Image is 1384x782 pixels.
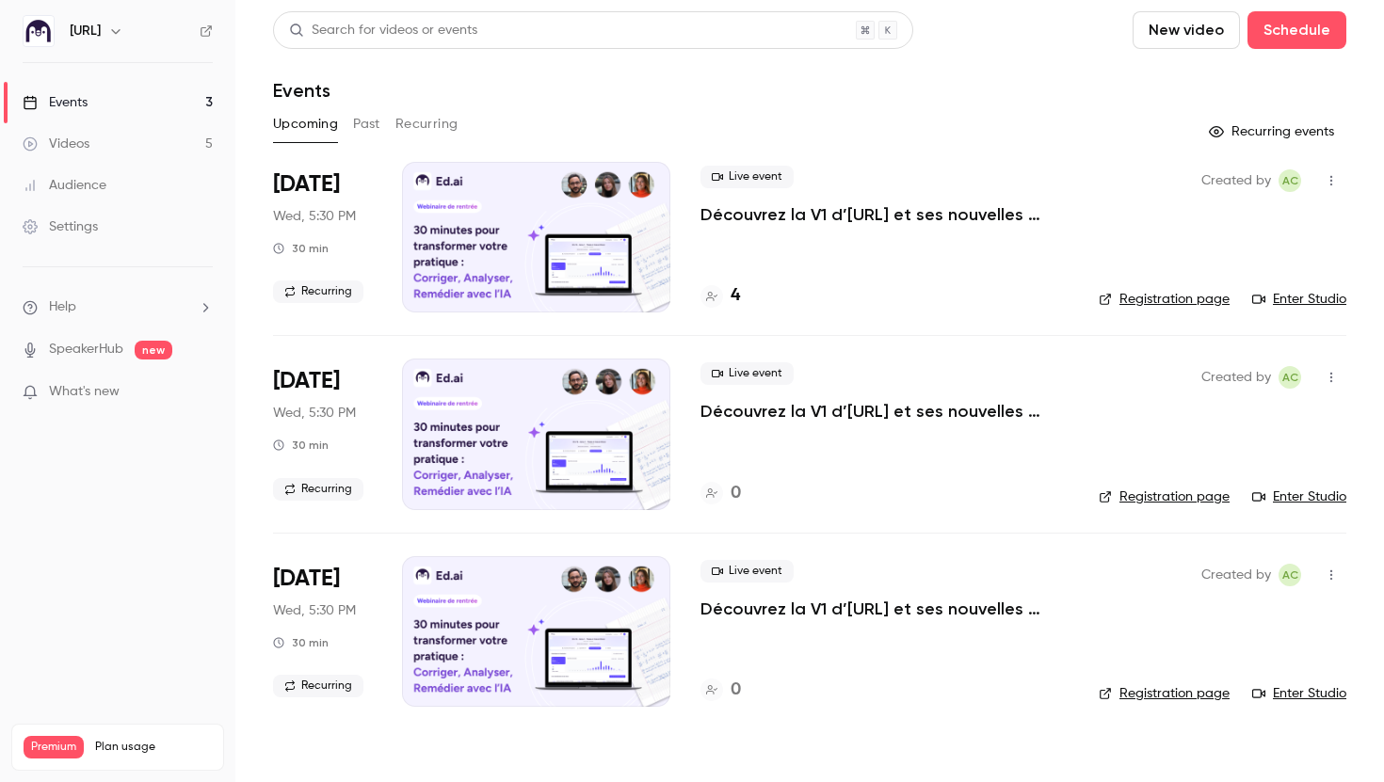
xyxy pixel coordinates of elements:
[1099,290,1230,309] a: Registration page
[1282,169,1298,192] span: AC
[1252,487,1346,506] a: Enter Studio
[1247,11,1346,49] button: Schedule
[273,169,340,199] span: [DATE]
[700,203,1069,226] a: Découvrez la V1 d’[URL] et ses nouvelles fonctionnalités !
[700,678,741,703] a: 0
[1099,487,1230,506] a: Registration page
[1201,564,1271,586] span: Created by
[700,283,740,309] a: 4
[273,366,340,396] span: [DATE]
[135,341,172,359] span: new
[190,384,213,401] iframe: Noticeable Trigger
[700,362,794,385] span: Live event
[1099,684,1230,703] a: Registration page
[273,359,372,509] div: Oct 15 Wed, 5:30 PM (Europe/Paris)
[24,16,54,46] img: Ed.ai
[700,400,1069,423] a: Découvrez la V1 d’[URL] et ses nouvelles fonctionnalités !
[273,404,356,423] span: Wed, 5:30 PM
[1201,366,1271,389] span: Created by
[273,207,356,226] span: Wed, 5:30 PM
[700,481,741,506] a: 0
[1282,564,1298,586] span: AC
[1252,290,1346,309] a: Enter Studio
[700,166,794,188] span: Live event
[731,283,740,309] h4: 4
[1200,117,1346,147] button: Recurring events
[49,382,120,402] span: What's new
[273,438,329,453] div: 30 min
[49,340,123,359] a: SpeakerHub
[23,176,106,195] div: Audience
[700,598,1069,620] a: Découvrez la V1 d’[URL] et ses nouvelles fonctionnalités !
[273,556,372,707] div: Oct 22 Wed, 5:30 PM (Europe/Paris)
[395,109,459,139] button: Recurring
[1279,169,1301,192] span: Alison Chopard
[700,560,794,583] span: Live event
[1282,366,1298,389] span: AC
[23,135,89,153] div: Videos
[24,736,84,758] span: Premium
[273,162,372,312] div: Oct 8 Wed, 5:30 PM (Europe/Paris)
[273,635,329,650] div: 30 min
[273,241,329,256] div: 30 min
[731,481,741,506] h4: 0
[353,109,380,139] button: Past
[49,297,76,317] span: Help
[1201,169,1271,192] span: Created by
[23,297,213,317] li: help-dropdown-opener
[1279,366,1301,389] span: Alison Chopard
[1279,564,1301,586] span: Alison Chopard
[1252,684,1346,703] a: Enter Studio
[273,280,363,303] span: Recurring
[95,740,212,755] span: Plan usage
[23,217,98,236] div: Settings
[273,675,363,697] span: Recurring
[70,22,101,40] h6: [URL]
[273,109,338,139] button: Upcoming
[273,478,363,501] span: Recurring
[289,21,477,40] div: Search for videos or events
[273,564,340,594] span: [DATE]
[273,79,330,102] h1: Events
[23,93,88,112] div: Events
[731,678,741,703] h4: 0
[1133,11,1240,49] button: New video
[273,601,356,620] span: Wed, 5:30 PM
